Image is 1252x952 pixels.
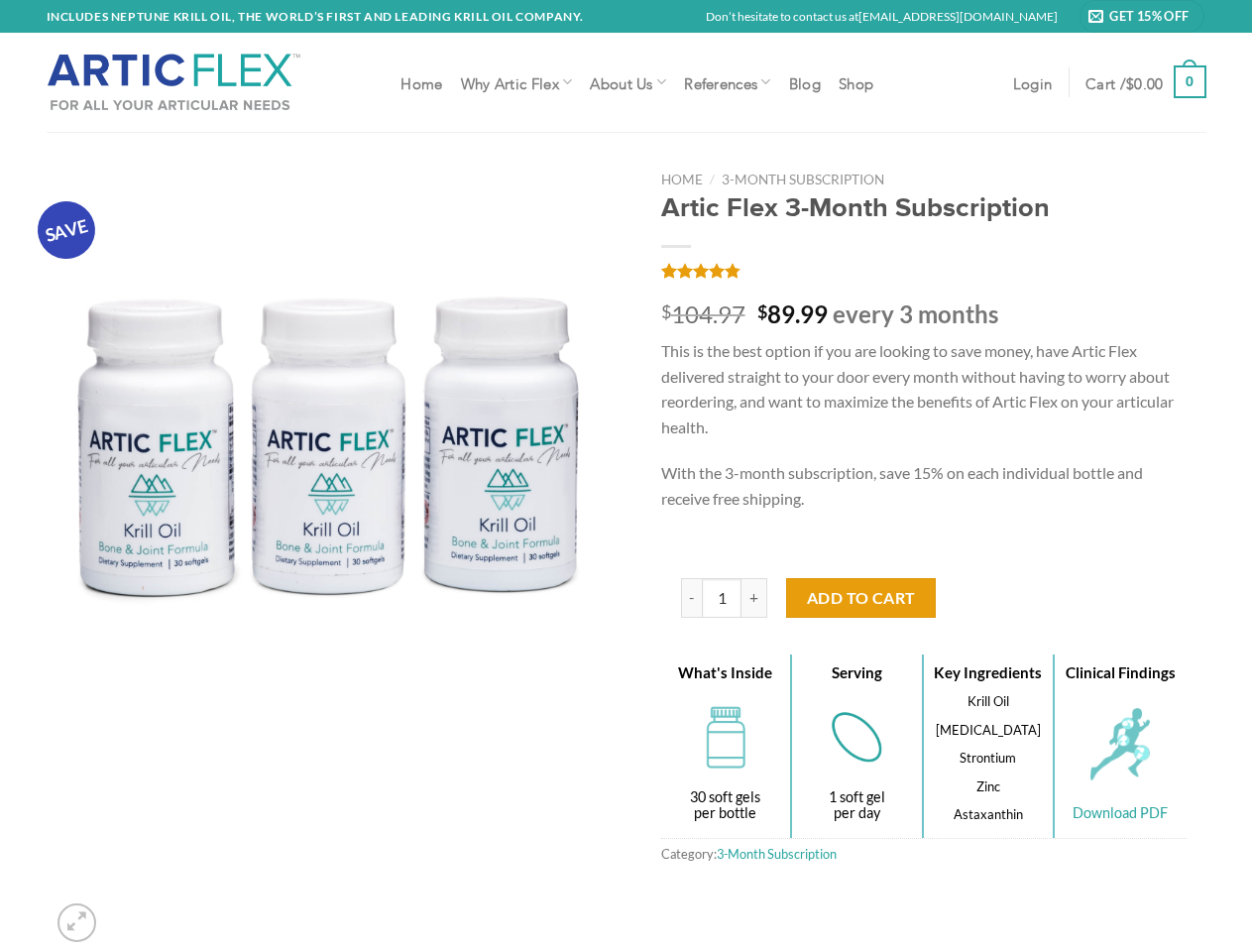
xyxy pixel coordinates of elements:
[1073,804,1168,821] a: Download PDF
[661,664,791,681] h4: What's Inside
[696,703,755,771] img: ico-bottle.png
[924,694,1054,821] h5: Krill Oil [MEDICAL_DATA] Strontium Zinc Astaxanthin
[661,263,741,279] a: Rated 4.79 out of 5
[858,9,1058,24] a: [EMAIL_ADDRESS][DOMAIN_NAME]
[681,578,703,618] input: -
[661,194,1187,229] h1: Artic Flex 3-Month Subscription
[792,789,922,821] h5: 1 soft gel per day
[400,64,442,100] a: Home
[1090,708,1150,780] img: ico-findings.png
[827,707,886,767] img: ico-capsule3.png
[833,299,998,328] span: every 3 months
[722,172,884,187] a: 3-Month Subscription
[661,789,791,821] h5: 30 soft gels per bottle
[786,578,936,618] button: Add to Cart
[661,838,1187,869] span: Category:
[47,9,585,24] strong: INCLUDES NEPTUNE KRILL OIL, THE WORLD’S FIRST AND LEADING KRILL OIL COMPANY.
[789,64,821,100] a: Blog
[1126,78,1134,86] span: $
[661,338,1187,439] p: This is the best option if you are looking to save money, have Artic Flex delivered straight to y...
[924,664,1054,681] h4: Key Ingredients
[661,460,1187,511] p: With the 3-month subscription, save 15% on each individual bottle and receive free shipping.
[757,299,828,328] bdi: 89.99
[717,846,837,862] a: 3-Month Subscription
[590,62,666,101] a: About Us
[702,578,741,618] input: Product quantity
[661,299,745,328] bdi: 104.97
[661,263,739,287] span: Rated out of 5 based on customer ratings
[1085,74,1163,90] span: Cart /
[661,263,671,287] span: 19
[661,302,671,320] span: $
[461,62,573,101] a: Why Artic Flex
[1013,74,1053,90] span: Login
[1013,64,1053,100] a: Login
[47,53,301,112] img: Artic Flex
[661,172,703,187] a: Home
[1174,65,1206,98] strong: 0
[757,302,767,320] span: $
[710,171,715,187] span: /
[839,64,873,100] a: Shop
[1109,6,1195,26] span: Get 15% Off
[684,62,771,101] a: References
[47,172,612,737] img: 3MOS BOTTLE 1D
[706,7,1058,26] p: Don’t hesitate to contact us at
[1126,78,1164,86] bdi: 0.00
[1055,664,1187,681] h4: Clinical Findings
[1085,52,1205,113] a: Cart /$0.00 0
[741,578,767,618] input: +
[792,664,922,681] h4: Serving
